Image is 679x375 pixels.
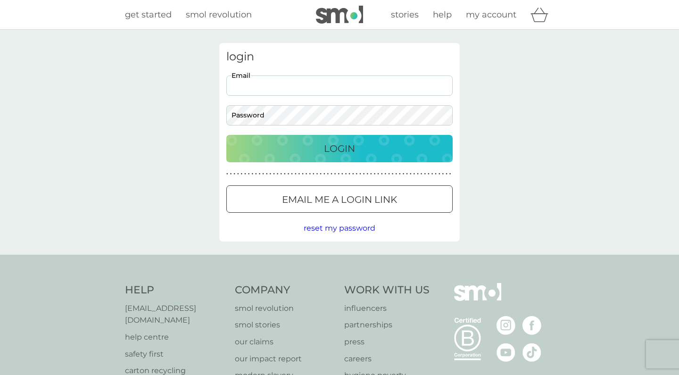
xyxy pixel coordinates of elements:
[235,302,335,315] a: smol revolution
[341,172,343,176] p: ●
[284,172,286,176] p: ●
[235,319,335,331] a: smol stories
[270,172,272,176] p: ●
[125,302,225,326] p: [EMAIL_ADDRESS][DOMAIN_NAME]
[298,172,300,176] p: ●
[295,172,297,176] p: ●
[316,172,318,176] p: ●
[226,172,228,176] p: ●
[302,172,304,176] p: ●
[251,172,253,176] p: ●
[359,172,361,176] p: ●
[395,172,397,176] p: ●
[259,172,261,176] p: ●
[466,8,516,22] a: my account
[241,172,243,176] p: ●
[235,336,335,348] a: our claims
[417,172,419,176] p: ●
[288,172,290,176] p: ●
[366,172,368,176] p: ●
[273,172,275,176] p: ●
[406,172,408,176] p: ●
[235,283,335,298] h4: Company
[391,9,419,20] span: stories
[235,353,335,365] p: our impact report
[186,9,252,20] span: smol revolution
[316,6,363,24] img: smol
[522,343,541,362] img: visit the smol Tiktok page
[304,222,375,234] button: reset my password
[435,172,437,176] p: ●
[244,172,246,176] p: ●
[433,9,452,20] span: help
[226,50,453,64] h3: login
[262,172,264,176] p: ●
[327,172,329,176] p: ●
[345,172,347,176] p: ●
[356,172,358,176] p: ●
[439,172,440,176] p: ●
[334,172,336,176] p: ●
[391,8,419,22] a: stories
[280,172,282,176] p: ●
[277,172,279,176] p: ●
[403,172,405,176] p: ●
[338,172,339,176] p: ●
[388,172,390,176] p: ●
[125,9,172,20] span: get started
[428,172,430,176] p: ●
[306,172,307,176] p: ●
[410,172,412,176] p: ●
[237,172,239,176] p: ●
[370,172,372,176] p: ●
[266,172,268,176] p: ●
[449,172,451,176] p: ●
[313,172,315,176] p: ●
[304,224,375,233] span: reset my password
[497,343,515,362] img: visit the smol Youtube page
[392,172,394,176] p: ●
[377,172,379,176] p: ●
[424,172,426,176] p: ●
[233,172,235,176] p: ●
[522,316,541,335] img: visit the smol Facebook page
[433,8,452,22] a: help
[248,172,250,176] p: ●
[125,331,225,343] a: help centre
[414,172,415,176] p: ●
[385,172,387,176] p: ●
[226,135,453,162] button: Login
[125,348,225,360] a: safety first
[226,185,453,213] button: Email me a login link
[125,8,172,22] a: get started
[320,172,322,176] p: ●
[344,353,430,365] a: careers
[381,172,383,176] p: ●
[363,172,365,176] p: ●
[344,302,430,315] a: influencers
[230,172,232,176] p: ●
[291,172,293,176] p: ●
[331,172,332,176] p: ●
[497,316,515,335] img: visit the smol Instagram page
[399,172,401,176] p: ●
[323,172,325,176] p: ●
[186,8,252,22] a: smol revolution
[530,5,554,24] div: basket
[282,192,397,207] p: Email me a login link
[309,172,311,176] p: ●
[446,172,447,176] p: ●
[374,172,376,176] p: ●
[125,283,225,298] h4: Help
[352,172,354,176] p: ●
[344,283,430,298] h4: Work With Us
[344,319,430,331] a: partnerships
[348,172,350,176] p: ●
